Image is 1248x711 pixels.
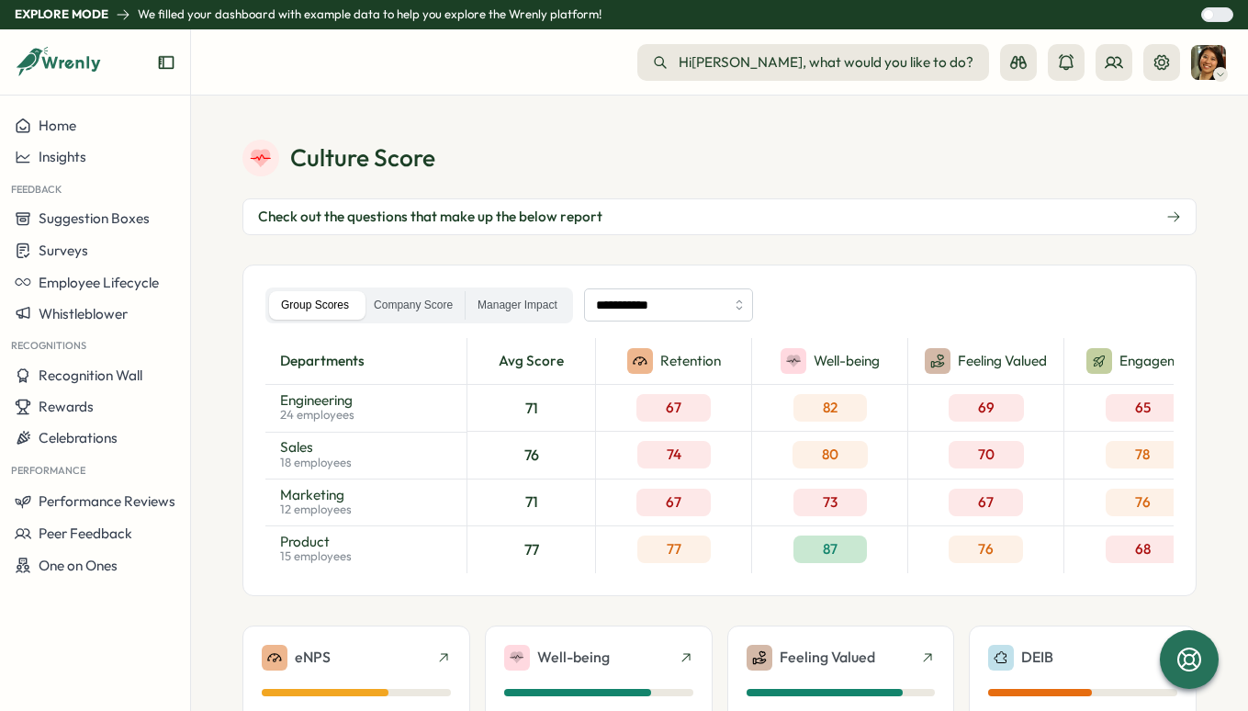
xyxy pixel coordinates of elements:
p: Sales [280,440,352,454]
p: Marketing [280,488,352,502]
span: Surveys [39,242,88,259]
span: Rewards [39,398,94,415]
p: Well-being [814,351,880,371]
p: Well-being [537,646,610,669]
span: Home [39,117,76,134]
div: 65 [1106,394,1180,422]
span: One on Ones [39,557,118,574]
span: Check out the questions that make up the below report [258,207,602,227]
p: Feeling Valued [780,646,875,669]
div: 67 [949,489,1023,516]
div: 76 [467,432,595,479]
label: Manager Impact [466,291,569,320]
span: Hi [PERSON_NAME] , what would you like to do? [679,52,973,73]
div: 82 [793,394,867,422]
p: 12 employees [280,502,352,518]
span: Performance Reviews [39,492,175,510]
div: 78 [1106,441,1179,468]
p: 24 employees [280,407,354,423]
label: Group Scores [269,291,361,320]
p: 18 employees [280,455,352,471]
button: Expand sidebar [157,53,175,72]
div: Avg Score [467,338,595,385]
div: 67 [636,394,711,422]
span: Whistleblower [39,305,128,322]
p: 15 employees [280,548,352,565]
p: We filled your dashboard with example data to help you explore the Wrenly platform! [138,6,602,23]
button: Hi[PERSON_NAME], what would you like to do? [637,44,989,81]
div: 87 [793,536,867,563]
div: 73 [793,489,867,516]
div: 70 [949,441,1024,468]
div: 69 [949,394,1024,422]
p: Engagement [1119,351,1199,371]
span: Insights [39,148,86,165]
p: Product [280,535,352,548]
p: Culture Score [290,141,435,174]
div: 74 [637,441,711,468]
p: DEIB [1021,646,1053,669]
label: Company Score [362,291,465,320]
button: Check out the questions that make up the below report [242,198,1197,235]
div: 71 [467,480,595,526]
img: Sarah Johnson [1191,45,1226,80]
span: Celebrations [39,429,118,446]
div: 67 [636,489,711,516]
p: Retention [660,351,721,371]
div: 76 [949,536,1023,563]
span: Recognition Wall [39,367,142,384]
div: 71 [467,385,595,432]
p: Feeling Valued [958,351,1047,371]
p: Engineering [280,393,354,407]
div: 68 [1106,536,1180,563]
div: 76 [1106,489,1180,516]
div: 77 [637,536,711,563]
p: eNPS [295,646,331,669]
span: Suggestion Boxes [39,209,150,227]
span: Peer Feedback [39,525,132,542]
p: Explore Mode [15,6,108,23]
span: Employee Lifecycle [39,274,159,291]
div: 77 [467,526,595,573]
div: 80 [793,441,868,468]
div: departments [265,338,467,385]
